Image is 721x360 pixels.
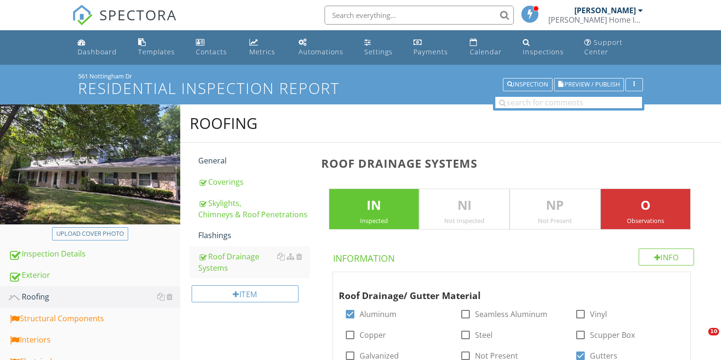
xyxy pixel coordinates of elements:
[198,155,310,166] div: General
[410,34,458,61] a: Payments
[519,34,573,61] a: Inspections
[198,251,310,274] div: Roof Drainage Systems
[9,313,180,325] div: Structural Components
[360,330,386,340] label: Copper
[360,309,396,319] label: Aluminum
[249,47,275,56] div: Metrics
[192,285,299,302] div: Item
[590,309,607,319] label: Vinyl
[329,217,419,224] div: Inspected
[548,15,643,25] div: Bradley Home Inspections
[190,114,257,133] div: Roofing
[198,230,310,241] div: Flashings
[339,276,668,303] div: Roof Drainage/ Gutter Material
[325,6,514,25] input: Search everything...
[495,97,642,108] input: search for comments
[9,248,180,260] div: Inspection Details
[72,13,177,33] a: SPECTORA
[475,330,492,340] label: Steel
[554,79,624,88] a: Preview / Publish
[329,196,419,215] p: IN
[196,47,227,56] div: Contacts
[198,176,310,188] div: Coverings
[689,328,712,351] iframe: Intercom live chat
[475,309,547,319] label: Seamless Aluminum
[134,34,185,61] a: Templates
[99,5,177,25] span: SPECTORA
[9,269,180,282] div: Exterior
[510,217,599,224] div: Not Present
[78,72,643,80] div: 561 Nottingham Dr
[510,196,599,215] p: NP
[413,47,448,56] div: Payments
[590,330,635,340] label: Scupper Box
[507,81,548,88] div: Inspection
[554,78,624,91] button: Preview / Publish
[503,78,553,91] button: Inspection
[198,197,310,220] div: Skylights, Chimneys & Roof Penetrations
[360,34,402,61] a: Settings
[138,47,175,56] div: Templates
[56,229,124,239] div: Upload cover photo
[74,34,126,61] a: Dashboard
[584,38,623,56] div: Support Center
[639,249,695,266] div: Info
[601,196,690,215] p: O
[333,249,694,265] h4: Information
[72,5,93,26] img: The Best Home Inspection Software - Spectora
[580,34,647,61] a: Support Center
[192,34,238,61] a: Contacts
[321,157,706,170] h3: Roof Drainage Systems
[364,47,393,56] div: Settings
[470,47,502,56] div: Calendar
[299,47,343,56] div: Automations
[420,217,509,224] div: Not Inspected
[9,334,180,346] div: Interiors
[564,82,620,88] span: Preview / Publish
[466,34,511,61] a: Calendar
[246,34,287,61] a: Metrics
[574,6,636,15] div: [PERSON_NAME]
[295,34,353,61] a: Automations (Basic)
[503,79,553,88] a: Inspection
[601,217,690,224] div: Observations
[78,80,643,96] h1: Residential Inspection Report
[708,328,719,335] span: 10
[523,47,564,56] div: Inspections
[78,47,117,56] div: Dashboard
[52,227,128,240] button: Upload cover photo
[420,196,509,215] p: NI
[9,291,180,303] div: Roofing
